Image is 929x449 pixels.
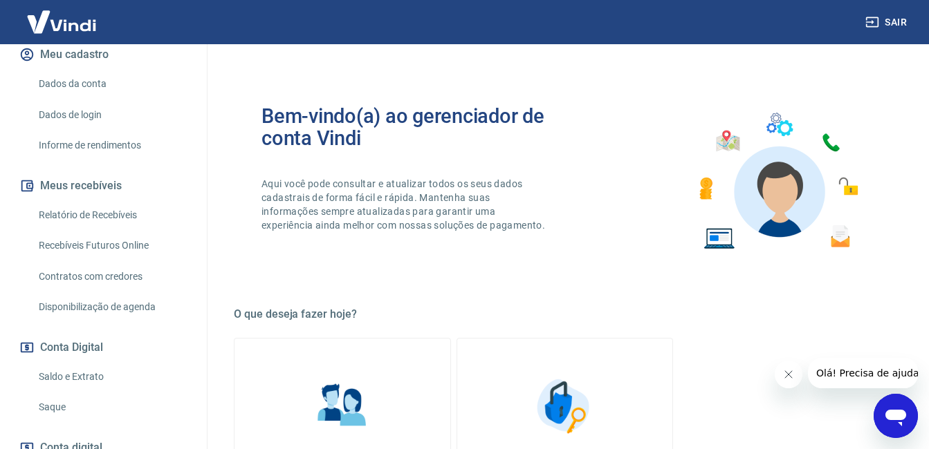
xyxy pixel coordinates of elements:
a: Dados da conta [33,70,190,98]
img: Informações pessoais [308,372,377,441]
a: Disponibilização de agenda [33,293,190,321]
iframe: Botão para abrir a janela de mensagens [874,394,918,438]
a: Relatório de Recebíveis [33,201,190,229]
iframe: Mensagem da empresa [808,358,918,388]
img: Imagem de um avatar masculino com diversos icones exemplificando as funcionalidades do gerenciado... [687,105,868,258]
button: Sair [863,10,912,35]
img: Segurança [530,372,599,441]
a: Dados de login [33,101,190,129]
a: Saque [33,393,190,421]
h5: O que deseja fazer hoje? [234,307,896,321]
button: Meus recebíveis [17,171,190,201]
p: Aqui você pode consultar e atualizar todos os seus dados cadastrais de forma fácil e rápida. Mant... [261,177,548,232]
a: Contratos com credores [33,262,190,291]
button: Conta Digital [17,332,190,363]
span: Olá! Precisa de ajuda? [8,10,116,21]
a: Recebíveis Futuros Online [33,231,190,260]
button: Meu cadastro [17,39,190,70]
img: Vindi [17,1,107,43]
a: Saldo e Extrato [33,363,190,391]
a: Informe de rendimentos [33,131,190,160]
h2: Bem-vindo(a) ao gerenciador de conta Vindi [261,105,565,149]
iframe: Fechar mensagem [775,361,802,388]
